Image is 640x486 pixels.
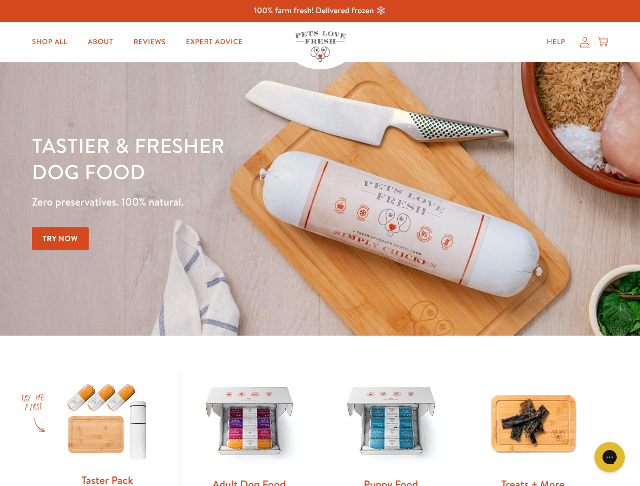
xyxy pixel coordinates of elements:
[24,32,76,52] a: Shop All
[178,32,251,52] a: Expert Advice
[589,438,630,476] iframe: Gorgias live chat messenger
[32,132,416,185] h1: Tastier & fresher dog food
[32,193,416,211] p: Zero preservatives. 100% natural.
[32,227,89,250] a: Try Now
[295,31,346,62] img: Pets Love Fresh
[80,32,121,52] a: About
[125,32,173,52] a: Reviews
[539,32,574,52] a: Help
